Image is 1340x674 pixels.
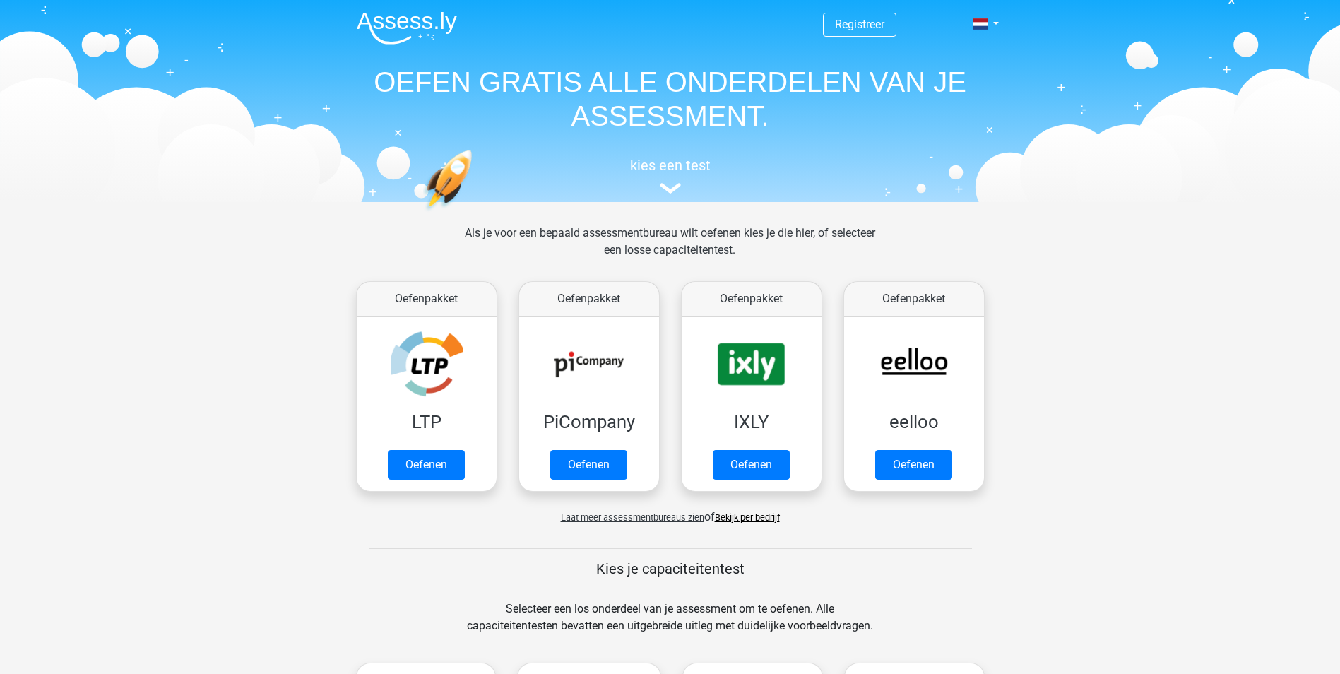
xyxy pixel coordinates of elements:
[357,11,457,45] img: Assessly
[369,560,972,577] h5: Kies je capaciteitentest
[875,450,952,480] a: Oefenen
[715,512,780,523] a: Bekijk per bedrijf
[660,183,681,194] img: assessment
[345,65,995,133] h1: OEFEN GRATIS ALLE ONDERDELEN VAN JE ASSESSMENT.
[835,18,884,31] a: Registreer
[388,450,465,480] a: Oefenen
[423,150,527,278] img: oefenen
[345,497,995,526] div: of
[453,225,887,276] div: Als je voor een bepaald assessmentbureau wilt oefenen kies je die hier, of selecteer een losse ca...
[713,450,790,480] a: Oefenen
[345,157,995,174] h5: kies een test
[550,450,627,480] a: Oefenen
[453,601,887,651] div: Selecteer een los onderdeel van je assessment om te oefenen. Alle capaciteitentesten bevatten een...
[561,512,704,523] span: Laat meer assessmentbureaus zien
[345,157,995,194] a: kies een test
